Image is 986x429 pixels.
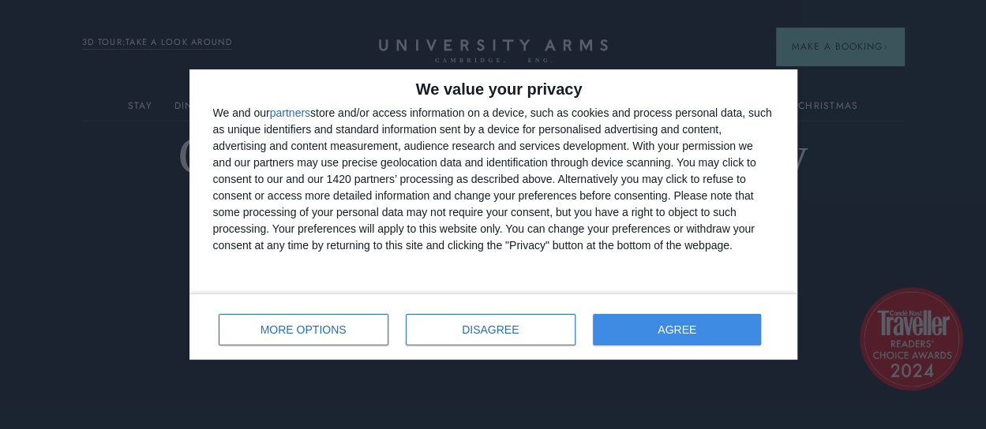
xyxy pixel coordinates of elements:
button: AGREE [593,314,762,345]
button: DISAGREE [406,314,575,345]
span: MORE OPTIONS [261,324,347,335]
div: qc-cmp2-ui [189,69,797,360]
span: AGREE [658,324,696,335]
span: DISAGREE [462,324,519,335]
div: We and our store and/or access information on a device, such as cookies and process personal data... [213,105,774,254]
button: partners [270,107,310,118]
h2: We value your privacy [213,81,774,97]
button: MORE OPTIONS [219,314,388,345]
